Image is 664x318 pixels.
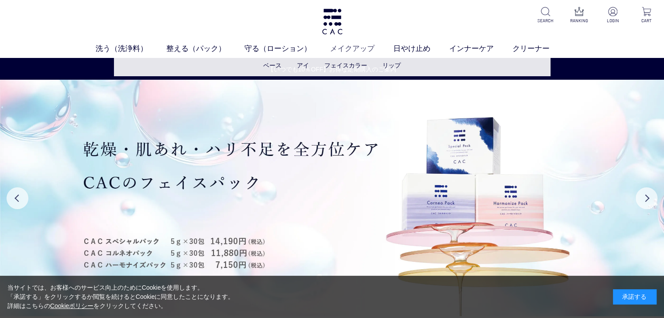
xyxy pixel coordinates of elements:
a: 日やけ止め [393,43,449,54]
div: 承諾する [613,289,657,304]
a: 洗う（洗浄料） [96,43,166,54]
a: Cookieポリシー [50,302,94,309]
button: Next [636,187,657,209]
a: クリーナー [513,43,568,54]
a: SEARCH [535,7,556,24]
a: 守る（ローション） [244,43,330,54]
a: アイ [297,62,309,69]
p: CART [636,17,657,24]
a: ベース [263,62,282,69]
a: リップ [382,62,401,69]
p: SEARCH [535,17,556,24]
a: フェイスカラー [324,62,367,69]
a: インナーケア [449,43,513,54]
a: RANKING [568,7,590,24]
a: 【いつでも10％OFF】お得な定期購入のご案内 [0,65,664,74]
a: CART [636,7,657,24]
img: logo [321,9,344,34]
a: LOGIN [602,7,623,24]
p: LOGIN [602,17,623,24]
a: メイクアップ [330,43,393,54]
button: Previous [7,187,28,209]
div: 当サイトでは、お客様へのサービス向上のためにCookieを使用します。 「承諾する」をクリックするか閲覧を続けるとCookieに同意したことになります。 詳細はこちらの をクリックしてください。 [7,283,234,311]
a: 整える（パック） [166,43,244,54]
p: RANKING [568,17,590,24]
